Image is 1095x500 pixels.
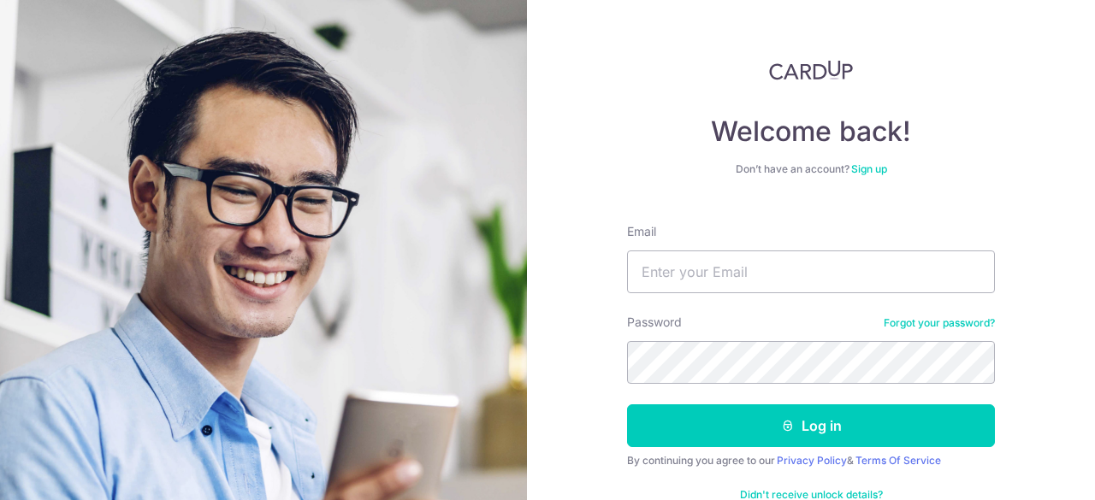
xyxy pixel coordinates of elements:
[884,316,995,330] a: Forgot your password?
[851,162,887,175] a: Sign up
[627,162,995,176] div: Don’t have an account?
[769,60,853,80] img: CardUp Logo
[627,314,682,331] label: Password
[627,454,995,468] div: By continuing you agree to our &
[627,115,995,149] h4: Welcome back!
[627,223,656,240] label: Email
[777,454,847,467] a: Privacy Policy
[855,454,941,467] a: Terms Of Service
[627,250,995,293] input: Enter your Email
[627,404,995,447] button: Log in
